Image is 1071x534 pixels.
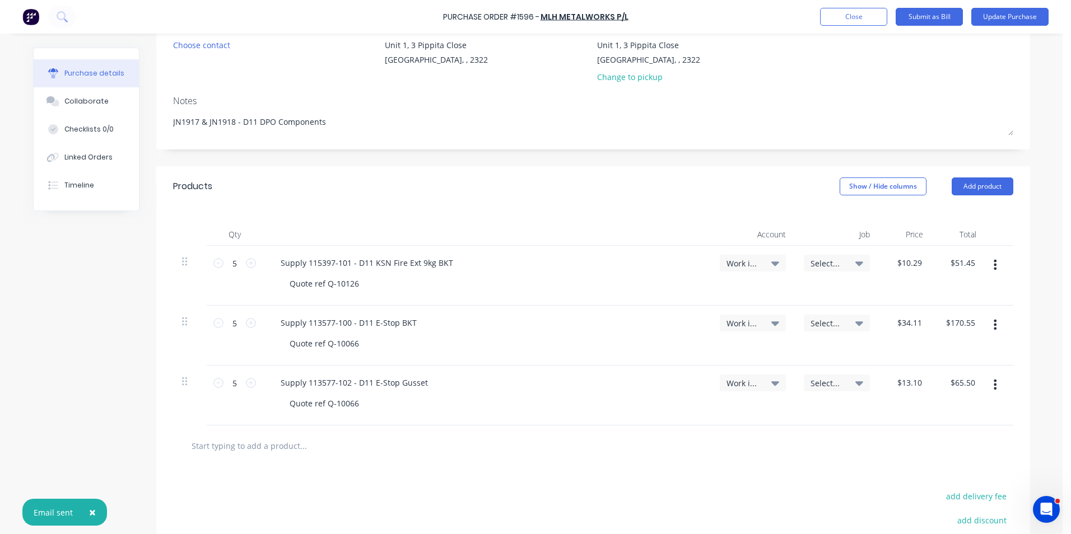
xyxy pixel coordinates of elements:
[64,180,94,190] div: Timeline
[173,110,1013,135] textarea: JN1917 & JN1918 - D11 DPO Components
[727,257,760,269] span: Work in Progress - Materials
[34,171,139,199] button: Timeline
[173,180,212,193] div: Products
[1033,496,1060,523] iframe: Intercom live chat
[795,223,879,246] div: Job
[281,335,368,352] div: Quote ref Q-10066
[34,87,139,115] button: Collaborate
[34,143,139,171] button: Linked Orders
[840,177,926,195] button: Show / Hide columns
[385,54,488,65] div: [GEOGRAPHIC_DATA], , 2322
[541,11,628,22] a: MLH Metalworks P/L
[34,59,139,87] button: Purchase details
[811,317,844,329] span: Select...
[951,513,1013,527] button: add discount
[385,39,488,51] div: Unit 1, 3 Pippita Close
[952,177,1013,195] button: Add product
[879,223,932,246] div: Price
[89,504,96,520] span: ×
[727,377,760,389] span: Work in Progress - Materials
[173,94,1013,107] div: Notes
[597,54,700,65] div: [GEOGRAPHIC_DATA], , 2322
[272,374,437,391] div: Supply 113577-102 - D11 E-Stop Gusset
[711,223,795,246] div: Account
[820,8,887,26] button: Close
[22,8,39,25] img: Factory
[811,257,844,269] span: Select...
[272,315,426,331] div: Supply 113577-100 - D11 E-Stop BKT
[932,223,985,246] div: Total
[597,39,700,51] div: Unit 1, 3 Pippita Close
[34,507,73,518] div: Email sent
[971,8,1049,26] button: Update Purchase
[64,152,113,162] div: Linked Orders
[281,395,368,411] div: Quote ref Q-10066
[443,11,539,23] div: Purchase Order #1596 -
[940,489,1013,503] button: add delivery fee
[281,275,368,292] div: Quote ref Q-10126
[597,71,700,83] div: Change to pickup
[173,39,230,51] div: Choose contact
[64,124,114,134] div: Checklists 0/0
[896,8,963,26] button: Submit as Bill
[64,96,109,106] div: Collaborate
[207,223,263,246] div: Qty
[78,499,107,526] button: Close
[811,377,844,389] span: Select...
[727,317,760,329] span: Work in Progress - Materials
[64,68,124,78] div: Purchase details
[272,255,462,271] div: Supply 115397-101 - D11 KSN Fire Ext 9kg BKT
[34,115,139,143] button: Checklists 0/0
[191,434,415,457] input: Start typing to add a product...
